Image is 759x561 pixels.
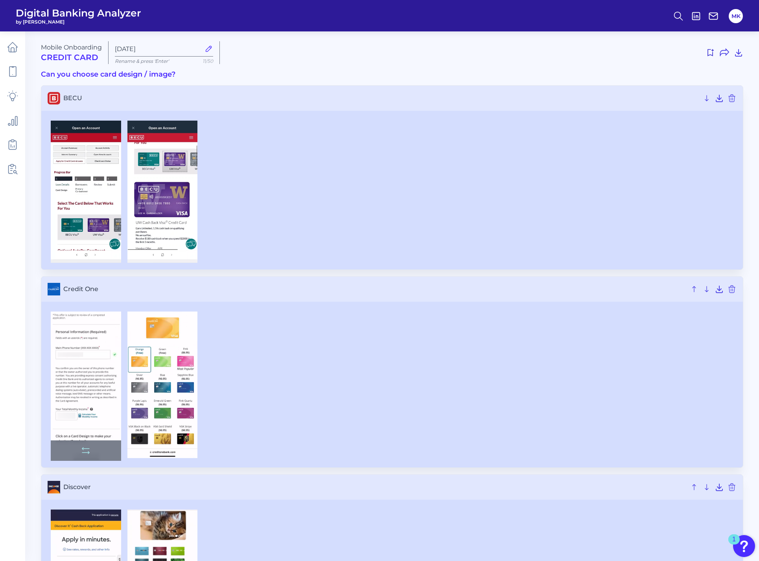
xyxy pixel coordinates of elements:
img: BECU [51,121,121,263]
span: by [PERSON_NAME] [16,19,141,25]
span: Credit One [63,285,686,293]
span: 11/50 [203,58,213,64]
p: Rename & press 'Enter' [115,58,213,64]
img: BECU [127,121,198,263]
span: Discover [63,483,686,491]
div: 1 [732,539,736,550]
h2: Credit Card [41,53,102,62]
button: Open Resource Center, 1 new notification [733,535,755,557]
img: Credit One [127,312,198,458]
span: BECU [63,94,699,102]
h3: Can you choose card design / image? [41,70,743,79]
img: Credit One [51,312,121,461]
div: Mobile Onboarding [41,44,102,62]
span: Digital Banking Analyzer [16,7,141,19]
button: MK [729,9,743,23]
